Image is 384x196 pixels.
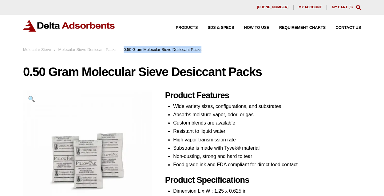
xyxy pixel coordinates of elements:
[244,26,269,30] span: How to Use
[23,47,51,52] a: Molecular Sieve
[173,127,361,135] li: Resistant to liquid water
[234,26,269,30] a: How to Use
[326,26,361,30] a: Contact Us
[176,26,198,30] span: Products
[252,5,294,10] a: [PHONE_NUMBER]
[173,102,361,110] li: Wide variety sizes, configurations, and substrates
[23,20,115,32] img: Delta Adsorbents
[120,47,121,52] span: :
[173,119,361,127] li: Custom blends are available
[332,5,353,9] a: My Cart (0)
[165,90,361,101] h2: Product Features
[173,110,361,119] li: Absorbs moisture vapor, odor, or gas
[279,26,326,30] span: Requirement Charts
[299,6,322,9] span: My account
[165,175,361,185] h2: Product Specifications
[350,5,351,9] span: 0
[257,6,289,9] span: [PHONE_NUMBER]
[173,187,361,195] li: Dimension L x W : 1.25 x 0.625 in
[173,144,361,152] li: Substrate is made with Tyvek® material
[356,5,361,10] div: Toggle Modal Content
[208,26,234,30] span: SDS & SPECS
[173,160,361,169] li: Food grade ink and FDA compliant for direct food contact
[269,26,326,30] a: Requirement Charts
[173,136,361,144] li: High vapor transmission rate
[173,152,361,160] li: Non-dusting, strong and hard to tear
[198,26,234,30] a: SDS & SPECS
[335,26,361,30] span: Contact Us
[124,47,201,52] span: 0.50 Gram Molecular Sieve Desiccant Packs
[23,90,40,107] a: View full-screen image gallery
[28,96,35,102] span: 🔍
[166,26,198,30] a: Products
[23,65,361,78] h1: 0.50 Gram Molecular Sieve Desiccant Packs
[58,47,116,52] a: Molecular Sieve Desiccant Packs
[54,47,55,52] span: :
[294,5,327,10] a: My account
